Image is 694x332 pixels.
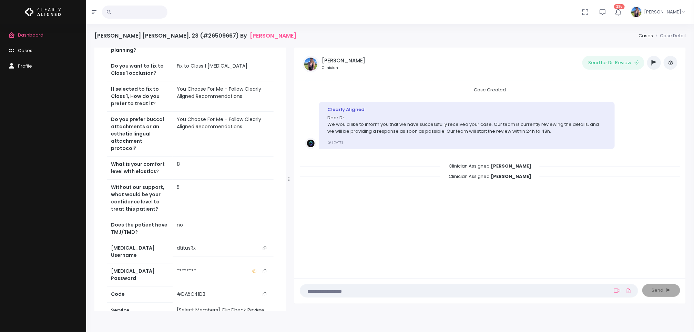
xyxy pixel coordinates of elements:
[18,47,32,54] span: Cases
[639,32,653,39] a: Cases
[491,173,531,180] b: [PERSON_NAME]
[173,240,274,256] td: dtitusRx
[327,106,606,113] div: Clearly Aligned
[94,32,296,39] h4: [PERSON_NAME] [PERSON_NAME], 23 (#26509667) By
[107,286,173,302] th: Code
[107,263,173,286] th: [MEDICAL_DATA] Password
[107,180,173,217] th: Without our support, what would be your confidence level to treat this patient?
[173,157,274,180] td: 8
[327,114,606,135] p: Dear Dr. We would like to inform you that we have successfully received your case. Our team is cu...
[107,302,173,318] th: Service
[107,112,173,157] th: Do you prefer buccal attachments or an esthetic lingual attachment protocol?
[491,163,531,169] b: [PERSON_NAME]
[582,56,644,70] button: Send for Dr. Review
[322,58,365,64] h5: [PERSON_NAME]
[25,5,61,19] img: Logo Horizontal
[173,81,274,112] td: You Choose For Me - Follow Clearly Aligned Recommendations
[630,6,643,18] img: Header Avatar
[173,286,274,302] td: #DA5C41DB
[177,306,269,314] div: [Select Members] ClinCheck Review
[250,32,296,39] a: [PERSON_NAME]
[107,81,173,112] th: If selected to fix to Class 1, How do you prefer to treat it?
[644,9,681,16] span: [PERSON_NAME]
[107,240,173,263] th: [MEDICAL_DATA] Username
[18,32,43,38] span: Dashboard
[613,288,622,293] a: Add Loom Video
[173,180,274,217] td: 5
[173,58,274,81] td: Fix to Class 1 [MEDICAL_DATA]
[327,140,343,144] small: [DATE]
[440,161,540,171] span: Clinician Assigned:
[614,4,625,9] span: 236
[107,217,173,240] th: Does the patient have TMJ/TMD?
[653,32,686,39] li: Case Detail
[440,171,540,182] span: Clinician Assigned:
[94,48,286,311] div: scrollable content
[466,84,514,95] span: Case Created
[107,157,173,180] th: What is your comfort level with elastics?
[300,87,680,271] div: scrollable content
[173,112,274,157] td: You Choose For Me - Follow Clearly Aligned Recommendations
[322,65,365,71] small: Clinician
[18,63,32,69] span: Profile
[624,284,633,297] a: Add Files
[107,58,173,81] th: Do you want to fix to Class 1 occlusion?
[173,217,274,240] td: no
